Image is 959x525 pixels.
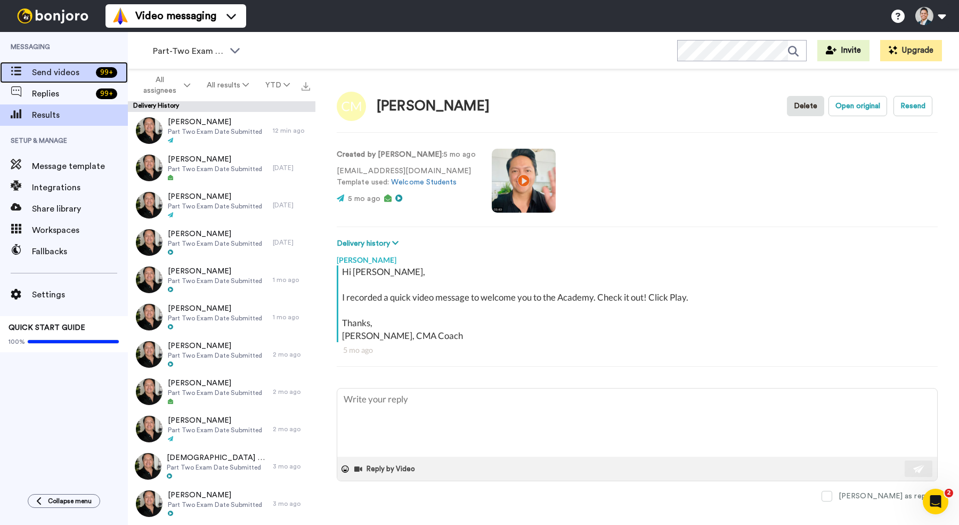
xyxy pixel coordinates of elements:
[168,426,262,434] span: Part Two Exam Date Submitted
[168,117,262,127] span: [PERSON_NAME]
[128,410,315,448] a: [PERSON_NAME]Part Two Exam Date Submitted2 mo ago
[923,489,948,514] iframe: Intercom live chat
[353,461,418,477] button: Reply by Video
[136,266,162,293] img: 50a9be93-e7f9-46b3-b237-5b435ebe3fff-thumb.jpg
[168,351,262,360] span: Part Two Exam Date Submitted
[9,324,85,332] span: QUICK START GUIDE
[135,453,161,480] img: 7ff12e99-1ed3-4707-ba10-05e0663c3a85-thumb.jpg
[337,151,442,158] strong: Created by [PERSON_NAME]
[128,149,315,187] a: [PERSON_NAME]Part Two Exam Date Submitted[DATE]
[139,75,182,96] span: All assignees
[9,337,25,346] span: 100%
[168,490,262,500] span: [PERSON_NAME]
[128,485,315,522] a: [PERSON_NAME]Part Two Exam Date Submitted3 mo ago
[136,117,162,144] img: 30058b3a-b830-4a7e-b6fd-12a7faa36a15-thumb.jpg
[337,92,366,121] img: Image of Christine Matz
[337,249,938,265] div: [PERSON_NAME]
[167,463,267,472] span: Part Two Exam Date Submitted
[136,155,162,181] img: eb6c7fd4-4a5a-437b-8266-c6b330cf3259-thumb.jpg
[839,491,938,502] div: [PERSON_NAME] as replied
[112,7,129,25] img: vm-color.svg
[168,389,262,397] span: Part Two Exam Date Submitted
[273,462,310,471] div: 3 mo ago
[136,416,162,442] img: 3d4ccd1d-a96d-4231-8f12-44839263ad81-thumb.jpg
[136,378,162,405] img: 0445b4b9-2ba1-432f-a89d-422d1d2787f0-thumb.jpg
[168,191,262,202] span: [PERSON_NAME]
[136,304,162,330] img: cf973c2a-cc71-49bc-9e41-6f04d7d5e78a-thumb.jpg
[168,165,262,173] span: Part Two Exam Date Submitted
[128,224,315,261] a: [PERSON_NAME]Part Two Exam Date Submitted[DATE]
[168,266,262,277] span: [PERSON_NAME]
[273,238,310,247] div: [DATE]
[302,82,310,91] img: export.svg
[32,203,128,215] span: Share library
[32,109,128,122] span: Results
[298,77,313,93] button: Export all results that match these filters now.
[136,192,162,219] img: 41d3a709-14ba-4083-a9fc-04d4a7e6ad39-thumb.jpg
[828,96,887,116] button: Open original
[128,261,315,298] a: [PERSON_NAME]Part Two Exam Date Submitted1 mo ago
[168,277,262,285] span: Part Two Exam Date Submitted
[96,67,117,78] div: 99 +
[168,303,262,314] span: [PERSON_NAME]
[273,164,310,172] div: [DATE]
[787,96,824,116] button: Delete
[32,160,128,173] span: Message template
[32,224,128,237] span: Workspaces
[13,9,93,23] img: bj-logo-header-white.svg
[136,490,162,517] img: 08c63b2c-cf45-403e-af6e-ed1477e24ef1-thumb.jpg
[168,500,262,509] span: Part Two Exam Date Submitted
[168,127,262,136] span: Part Two Exam Date Submitted
[135,9,216,23] span: Video messaging
[168,341,262,351] span: [PERSON_NAME]
[880,40,942,61] button: Upgrade
[377,99,490,114] div: [PERSON_NAME]
[168,415,262,426] span: [PERSON_NAME]
[32,288,128,301] span: Settings
[128,336,315,373] a: [PERSON_NAME]Part Two Exam Date Submitted2 mo ago
[273,499,310,508] div: 3 mo ago
[128,187,315,224] a: [PERSON_NAME]Part Two Exam Date Submitted[DATE]
[337,166,476,188] p: [EMAIL_ADDRESS][DOMAIN_NAME] Template used:
[817,40,869,61] button: Invite
[348,195,380,203] span: 5 mo ago
[128,112,315,149] a: [PERSON_NAME]Part Two Exam Date Submitted12 min ago
[337,149,476,160] p: : 5 mo ago
[273,350,310,359] div: 2 mo ago
[945,489,953,497] span: 2
[168,314,262,322] span: Part Two Exam Date Submitted
[343,345,931,356] div: 5 mo ago
[167,453,267,463] span: [DEMOGRAPHIC_DATA] [PERSON_NAME]
[342,265,935,342] div: Hi [PERSON_NAME], I recorded a quick video message to welcome you to the Academy. Check it out! C...
[168,229,262,239] span: [PERSON_NAME]
[28,494,100,508] button: Collapse menu
[32,87,92,100] span: Replies
[128,373,315,410] a: [PERSON_NAME]Part Two Exam Date Submitted2 mo ago
[153,45,224,58] span: Part-Two Exam Booked
[893,96,932,116] button: Resend
[136,229,162,256] img: f9a9f586-568d-4384-944f-a246198cff9f-thumb.jpg
[128,101,315,112] div: Delivery History
[48,497,92,505] span: Collapse menu
[168,239,262,248] span: Part Two Exam Date Submitted
[273,425,310,433] div: 2 mo ago
[96,88,117,99] div: 99 +
[273,276,310,284] div: 1 mo ago
[32,181,128,194] span: Integrations
[273,201,310,209] div: [DATE]
[337,238,402,249] button: Delivery history
[273,126,310,135] div: 12 min ago
[913,465,925,473] img: send-white.svg
[168,202,262,211] span: Part Two Exam Date Submitted
[128,298,315,336] a: [PERSON_NAME]Part Two Exam Date Submitted1 mo ago
[198,76,257,95] button: All results
[391,179,457,186] a: Welcome Students
[168,378,262,389] span: [PERSON_NAME]
[32,66,92,79] span: Send videos
[130,70,198,100] button: All assignees
[32,245,128,258] span: Fallbacks
[273,313,310,321] div: 1 mo ago
[257,76,298,95] button: YTD
[273,387,310,396] div: 2 mo ago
